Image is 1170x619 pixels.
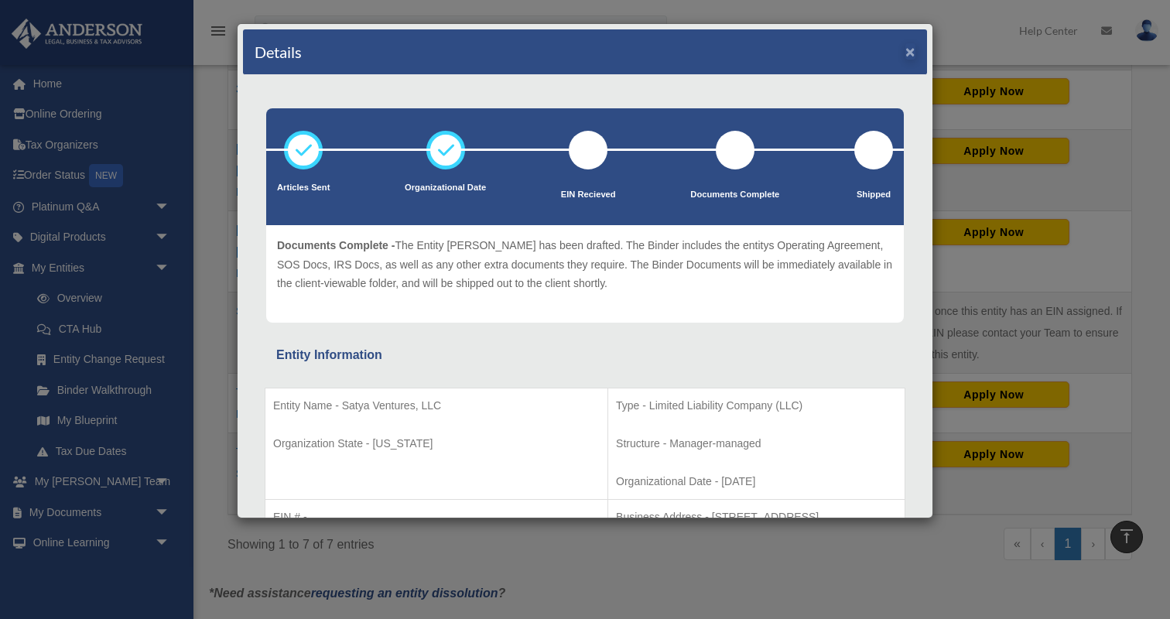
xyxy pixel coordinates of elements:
p: Articles Sent [277,180,330,196]
p: EIN Recieved [561,187,616,203]
p: Type - Limited Liability Company (LLC) [616,396,897,416]
p: Organizational Date - [DATE] [616,472,897,491]
span: Documents Complete - [277,239,395,251]
p: Organization State - [US_STATE] [273,434,600,453]
p: EIN # - [273,508,600,527]
p: Organizational Date [405,180,486,196]
p: Documents Complete [690,187,779,203]
p: Business Address - [STREET_ADDRESS] [616,508,897,527]
p: Entity Name - Satya Ventures, LLC [273,396,600,416]
p: The Entity [PERSON_NAME] has been drafted. The Binder includes the entitys Operating Agreement, S... [277,236,893,293]
div: Entity Information [276,344,894,366]
p: Shipped [854,187,893,203]
button: × [905,43,915,60]
h4: Details [255,41,302,63]
p: Structure - Manager-managed [616,434,897,453]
